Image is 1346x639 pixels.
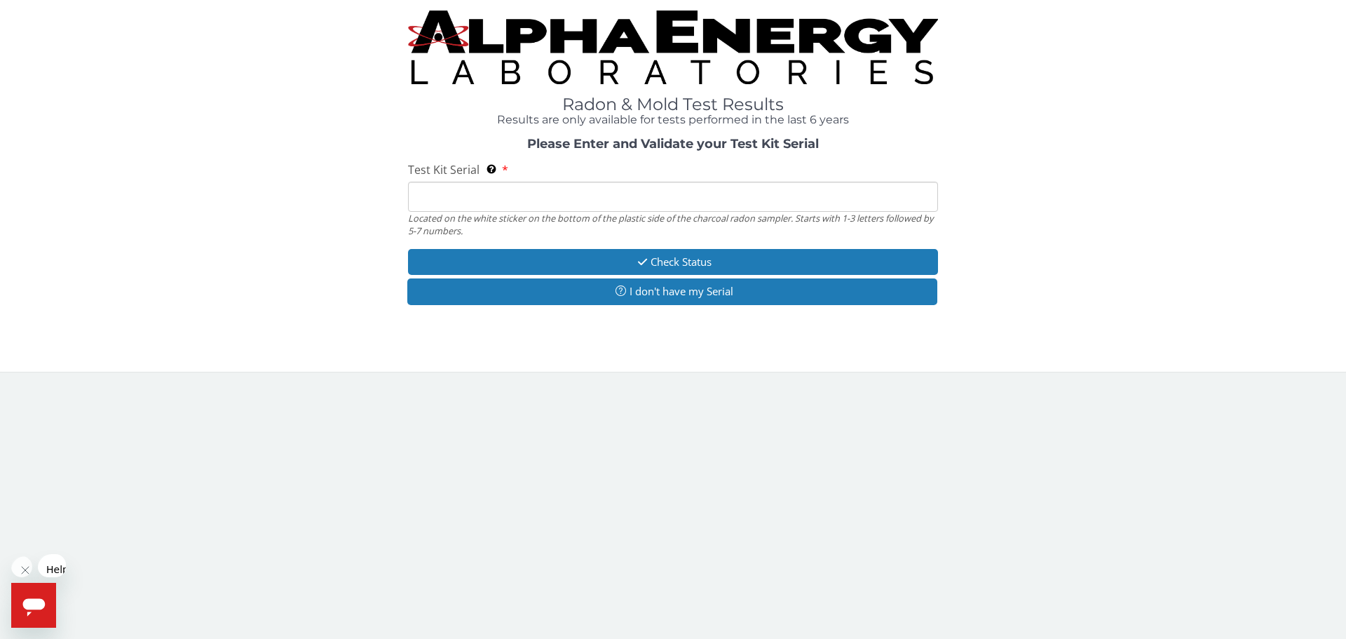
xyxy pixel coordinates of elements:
h1: Radon & Mold Test Results [408,95,938,114]
img: TightCrop.jpg [408,11,938,84]
button: I don't have my Serial [407,278,937,304]
strong: Please Enter and Validate your Test Kit Serial [527,136,819,152]
button: Check Status [408,249,938,275]
iframe: Message from company [38,554,66,577]
iframe: Close message [11,556,32,577]
h4: Results are only available for tests performed in the last 6 years [408,114,938,126]
span: Test Kit Serial [408,162,480,177]
span: Help [8,10,31,21]
iframe: Button to launch messaging window [11,583,56,628]
div: Located on the white sticker on the bottom of the plastic side of the charcoal radon sampler. Sta... [408,212,938,238]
